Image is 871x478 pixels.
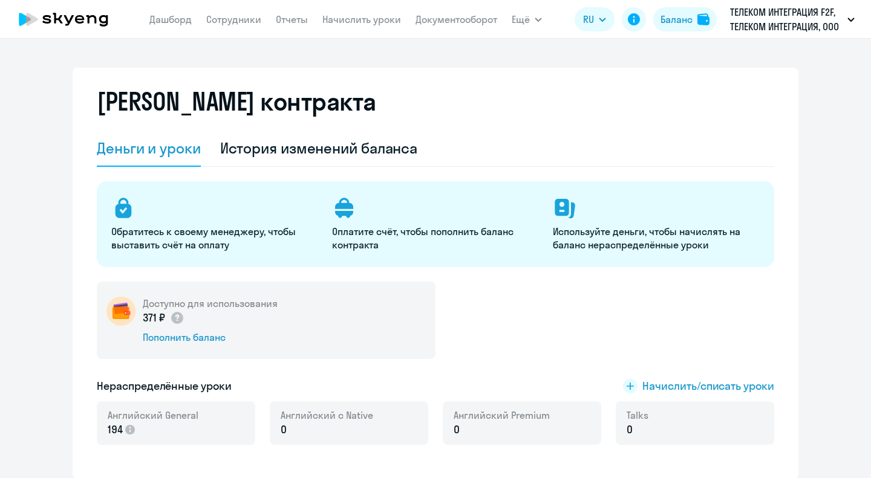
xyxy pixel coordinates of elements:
[575,7,615,31] button: RU
[416,13,497,25] a: Документооборот
[653,7,717,31] button: Балансbalance
[332,225,538,251] p: Оплатите счёт, чтобы пополнить баланс контракта
[512,7,542,31] button: Ещё
[108,422,123,438] span: 194
[627,422,633,438] span: 0
[108,409,198,422] span: Английский General
[149,13,192,25] a: Дашборд
[454,422,460,438] span: 0
[642,378,774,394] span: Начислить/списать уроки
[583,12,594,27] span: RU
[697,13,710,25] img: balance
[730,5,843,34] p: ТЕЛЕКОМ ИНТЕГРАЦИЯ F2F, ТЕЛЕКОМ ИНТЕГРАЦИЯ, ООО
[143,297,278,310] h5: Доступно для использования
[724,5,861,34] button: ТЕЛЕКОМ ИНТЕГРАЦИЯ F2F, ТЕЛЕКОМ ИНТЕГРАЦИЯ, ООО
[143,331,278,344] div: Пополнить баланс
[106,297,135,326] img: wallet-circle.png
[111,225,318,251] p: Обратитесь к своему менеджеру, чтобы выставить счёт на оплату
[322,13,401,25] a: Начислить уроки
[206,13,261,25] a: Сотрудники
[661,12,693,27] div: Баланс
[627,409,648,422] span: Talks
[276,13,308,25] a: Отчеты
[97,378,232,394] h5: Нераспределённые уроки
[97,138,201,158] div: Деньги и уроки
[281,409,373,422] span: Английский с Native
[220,138,418,158] div: История изменений баланса
[512,12,530,27] span: Ещё
[553,225,759,251] p: Используйте деньги, чтобы начислять на баланс нераспределённые уроки
[281,422,287,438] span: 0
[454,409,550,422] span: Английский Premium
[97,87,376,116] h2: [PERSON_NAME] контракта
[143,310,184,326] p: 371 ₽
